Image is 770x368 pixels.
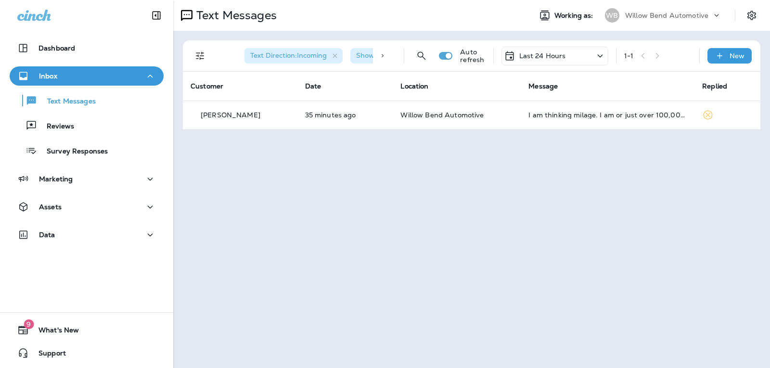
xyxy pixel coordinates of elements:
span: What's New [29,326,79,338]
button: Survey Responses [10,140,164,161]
div: Show Start/Stop/Unsubscribe:true [350,48,488,63]
button: Assets [10,197,164,216]
div: WB [605,8,619,23]
p: Willow Bend Automotive [625,12,708,19]
span: Location [400,82,428,90]
p: Reviews [37,122,74,131]
p: Dashboard [38,44,75,52]
button: Data [10,225,164,244]
div: 1 - 1 [624,52,633,60]
p: Inbox [39,72,57,80]
span: Text Direction : Incoming [250,51,327,60]
span: Show Start/Stop/Unsubscribe : true [356,51,472,60]
span: Replied [702,82,727,90]
p: Survey Responses [37,147,108,156]
button: Collapse Sidebar [143,6,170,25]
button: Reviews [10,115,164,136]
p: New [730,52,744,60]
p: Text Messages [192,8,277,23]
button: Filters [191,46,210,65]
span: Message [528,82,558,90]
div: Text Direction:Incoming [244,48,343,63]
p: Last 24 Hours [519,52,566,60]
button: Settings [743,7,760,24]
button: Dashboard [10,38,164,58]
p: Data [39,231,55,239]
span: 9 [24,319,34,329]
span: Customer [191,82,223,90]
button: 9What's New [10,320,164,340]
p: Auto refresh [460,48,485,63]
p: Marketing [39,175,73,183]
span: Date [305,82,321,90]
div: I am thinking milage. I am or just over 100,000 on the plugs in the engine now. Truck is at 227,0... [528,111,687,119]
span: Support [29,349,66,361]
span: Willow Bend Automotive [400,111,484,119]
p: Assets [39,203,62,211]
button: Support [10,343,164,363]
p: Aug 14, 2025 10:26 AM [305,111,385,119]
button: Search Messages [412,46,431,65]
button: Marketing [10,169,164,189]
p: Text Messages [38,97,96,106]
p: [PERSON_NAME] [201,111,260,119]
span: Working as: [554,12,595,20]
button: Text Messages [10,90,164,111]
button: Inbox [10,66,164,86]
